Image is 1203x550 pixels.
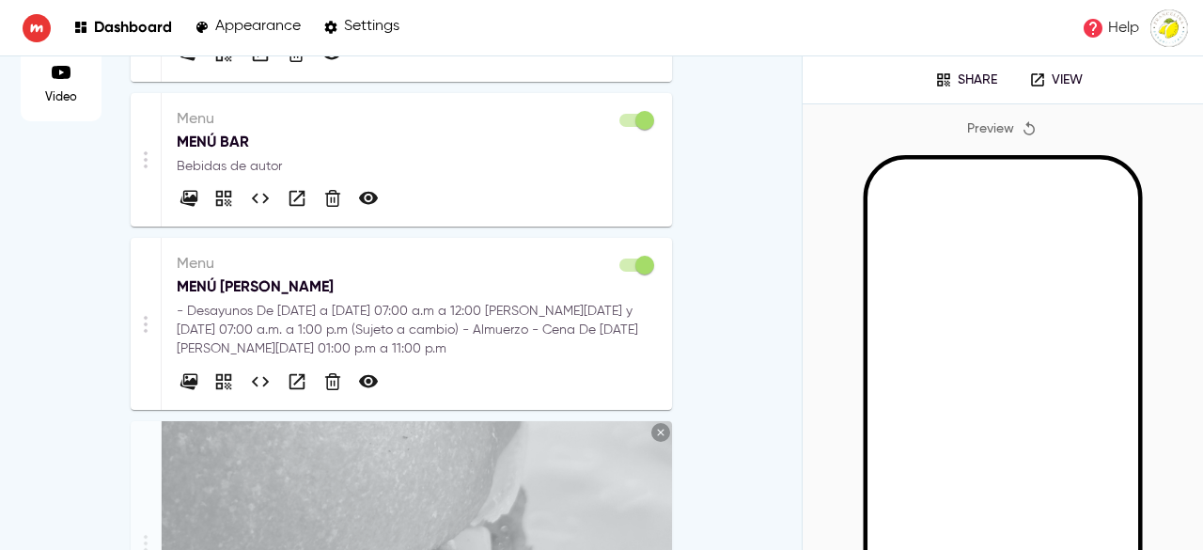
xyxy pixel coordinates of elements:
p: MENÚ [PERSON_NAME] [177,275,657,298]
button: Make Private [355,369,382,395]
button: Share [211,369,237,395]
a: Settings [323,15,399,40]
p: Settings [344,18,399,36]
p: Share [958,72,997,88]
button: View [284,185,310,212]
img: images%2FGbfSLp7HEJWbuk3OjRtVOsxXnqv1%2Fuser.png [1150,9,1188,47]
p: MENÚ BAR [177,131,657,153]
button: Share [922,66,1010,94]
p: Help [1108,17,1139,39]
a: View [1016,66,1096,94]
a: Help [1076,11,1145,45]
p: Appearance [215,18,301,36]
p: Menu [177,108,657,131]
button: Remove Image [651,423,670,442]
p: View [1052,72,1083,88]
p: Video [33,89,89,106]
p: Bebidas de autor [177,157,657,176]
button: Embedded code [247,185,273,212]
p: Dashboard [94,18,172,36]
button: Embedded code [247,369,273,395]
button: Delete Menu [320,369,345,394]
button: Make Private [355,185,382,212]
button: Share [211,185,237,212]
p: - Desayunos De [DATE] a [DATE] 07:00 a.m a 12:00 [PERSON_NAME][DATE] y [DATE] 07:00 a.m. a 1:00 p... [177,302,657,358]
a: Dashboard [73,15,172,40]
a: Appearance [195,15,301,40]
p: Menu [177,253,657,275]
button: View [284,369,310,395]
button: Delete Menu [320,186,345,211]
